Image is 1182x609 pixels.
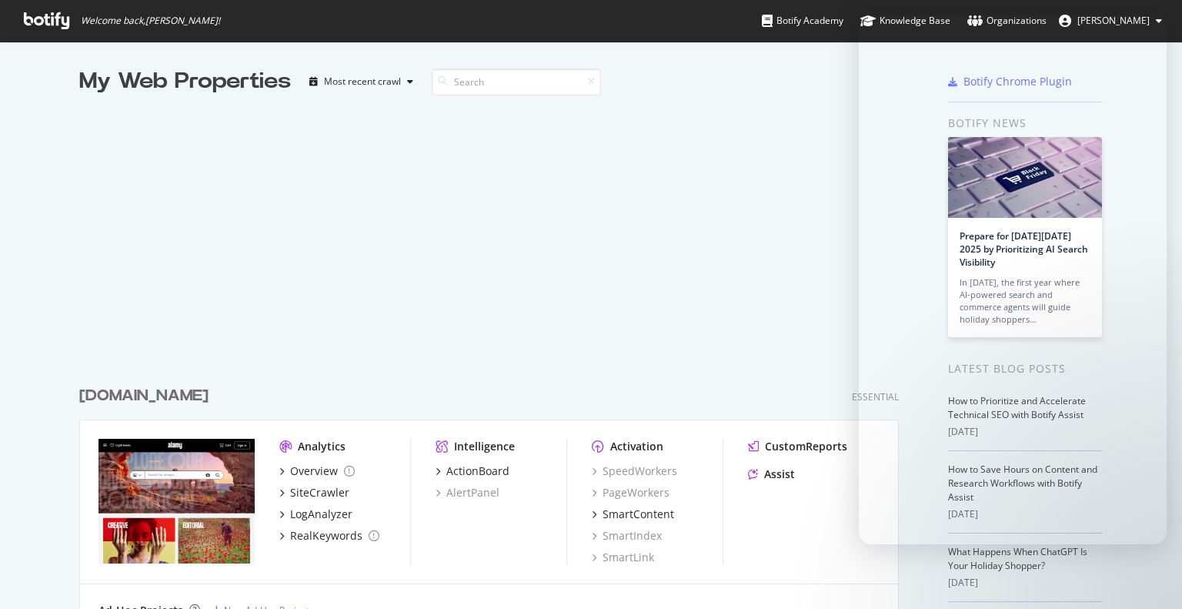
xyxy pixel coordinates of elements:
[592,528,662,544] a: SmartIndex
[948,576,1103,590] div: [DATE]
[79,385,209,407] div: [DOMAIN_NAME]
[79,66,291,97] div: My Web Properties
[860,13,950,28] div: Knowledge Base
[324,77,401,86] div: Most recent crawl
[436,463,509,479] a: ActionBoard
[610,439,663,454] div: Activation
[81,15,220,27] span: Welcome back, [PERSON_NAME] !
[446,463,509,479] div: ActionBoard
[98,439,255,564] img: alamy.es
[592,550,654,565] a: SmartLink
[967,13,1047,28] div: Organizations
[279,528,379,544] a: RealKeywords
[592,485,669,500] a: PageWorkers
[948,545,1087,572] a: What Happens When ChatGPT Is Your Holiday Shopper?
[432,69,601,95] input: Search
[1047,8,1174,33] button: [PERSON_NAME]
[290,528,362,544] div: RealKeywords
[748,467,795,482] a: Assist
[279,485,349,500] a: SiteCrawler
[79,385,215,407] a: [DOMAIN_NAME]
[592,463,677,479] a: SpeedWorkers
[303,69,419,94] button: Most recent crawl
[603,507,674,522] div: SmartContent
[290,463,338,479] div: Overview
[859,15,1167,544] iframe: Intercom live chat
[592,507,674,522] a: SmartContent
[765,439,847,454] div: CustomReports
[279,507,352,522] a: LogAnalyzer
[454,439,515,454] div: Intelligence
[764,467,795,482] div: Assist
[1130,557,1167,594] iframe: Intercom live chat
[298,439,346,454] div: Analytics
[279,463,355,479] a: Overview
[436,485,499,500] a: AlertPanel
[290,485,349,500] div: SiteCrawler
[748,439,847,454] a: CustomReports
[1077,14,1150,27] span: Rini Chandra
[762,13,843,28] div: Botify Academy
[290,507,352,522] div: LogAnalyzer
[852,390,899,403] div: Essential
